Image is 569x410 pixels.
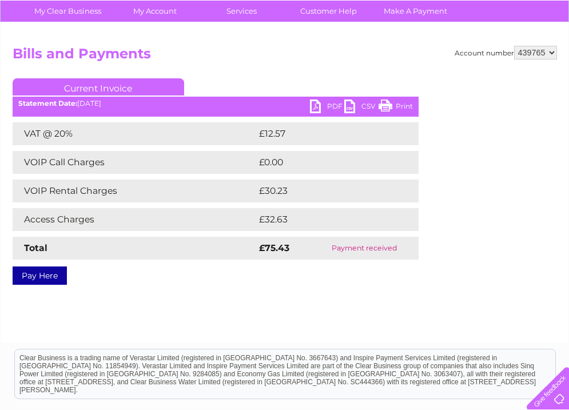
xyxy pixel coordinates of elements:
[13,46,557,67] h2: Bills and Payments
[368,1,463,22] a: Make A Payment
[455,46,557,59] div: Account number
[13,266,67,285] a: Pay Here
[469,49,486,57] a: Blog
[13,208,256,231] td: Access Charges
[310,99,344,116] a: PDF
[108,1,202,22] a: My Account
[24,242,47,253] strong: Total
[13,180,256,202] td: VOIP Rental Charges
[531,49,558,57] a: Log out
[15,6,555,55] div: Clear Business is a trading name of Verastar Limited (registered in [GEOGRAPHIC_DATA] No. 3667643...
[379,99,413,116] a: Print
[194,1,289,22] a: Services
[13,122,256,145] td: VAT @ 20%
[256,180,395,202] td: £30.23
[13,78,184,95] a: Current Invoice
[256,208,395,231] td: £32.63
[20,30,78,65] img: logo.png
[311,237,418,260] td: Payment received
[259,242,289,253] strong: £75.43
[493,49,521,57] a: Contact
[344,99,379,116] a: CSV
[396,49,421,57] a: Energy
[13,99,419,108] div: [DATE]
[256,122,394,145] td: £12.57
[13,151,256,174] td: VOIP Call Charges
[368,49,389,57] a: Water
[21,1,115,22] a: My Clear Business
[18,99,77,108] b: Statement Date:
[353,6,432,20] a: 0333 014 3131
[256,151,392,174] td: £0.00
[428,49,463,57] a: Telecoms
[281,1,376,22] a: Customer Help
